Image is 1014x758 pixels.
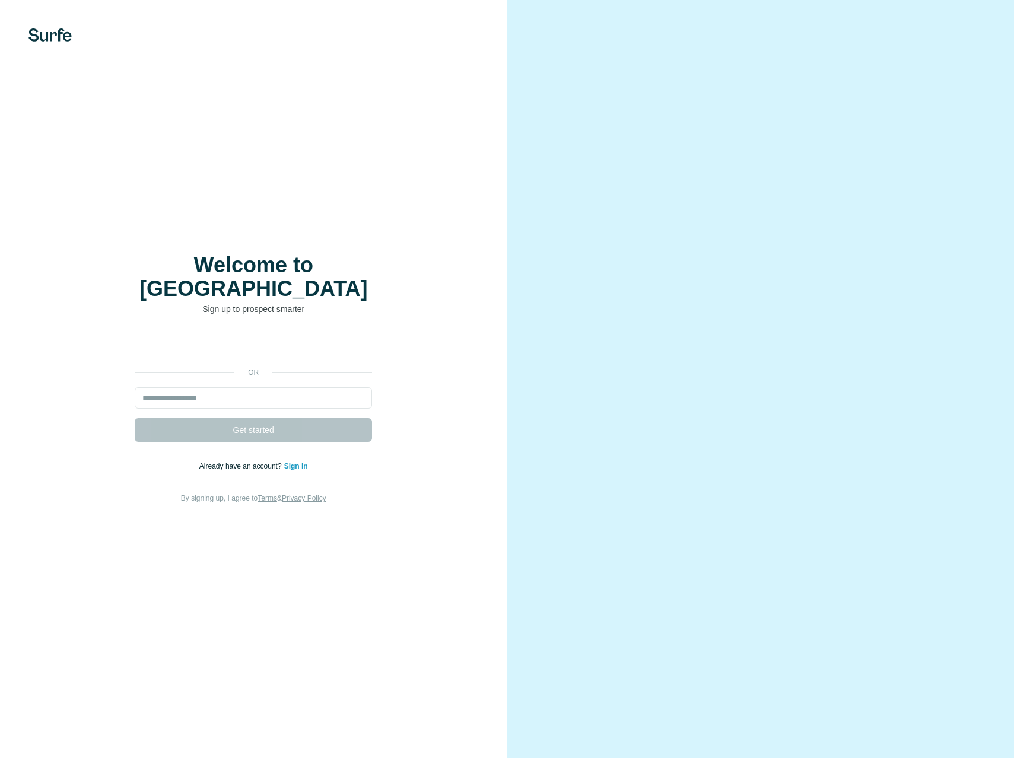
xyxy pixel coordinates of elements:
iframe: Sign in with Google Button [129,333,378,359]
span: Already have an account? [199,462,284,470]
a: Terms [258,494,277,502]
p: Sign up to prospect smarter [135,303,372,315]
a: Sign in [284,462,308,470]
img: Surfe's logo [28,28,72,42]
span: By signing up, I agree to & [181,494,326,502]
a: Privacy Policy [282,494,326,502]
p: or [234,367,272,378]
h1: Welcome to [GEOGRAPHIC_DATA] [135,253,372,301]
